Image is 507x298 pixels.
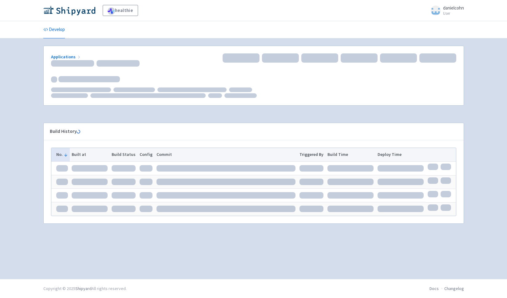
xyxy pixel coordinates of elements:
th: Deploy Time [375,148,426,161]
small: User [443,11,464,15]
div: Copyright © 2025 All rights reserved. [43,285,127,292]
div: Build History [50,128,448,135]
th: Commit [154,148,298,161]
th: Triggered By [298,148,326,161]
a: Shipyard [75,286,92,291]
a: Changelog [444,286,464,291]
a: Docs [430,286,439,291]
img: Shipyard logo [43,6,95,15]
a: danielcohn User [427,6,464,15]
a: healthie [103,5,138,16]
th: Built at [70,148,110,161]
th: Build Status [110,148,138,161]
a: Applications [51,54,81,60]
button: No. [56,151,68,158]
a: Develop [43,21,65,38]
th: Config [137,148,154,161]
span: danielcohn [443,5,464,11]
th: Build Time [326,148,376,161]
